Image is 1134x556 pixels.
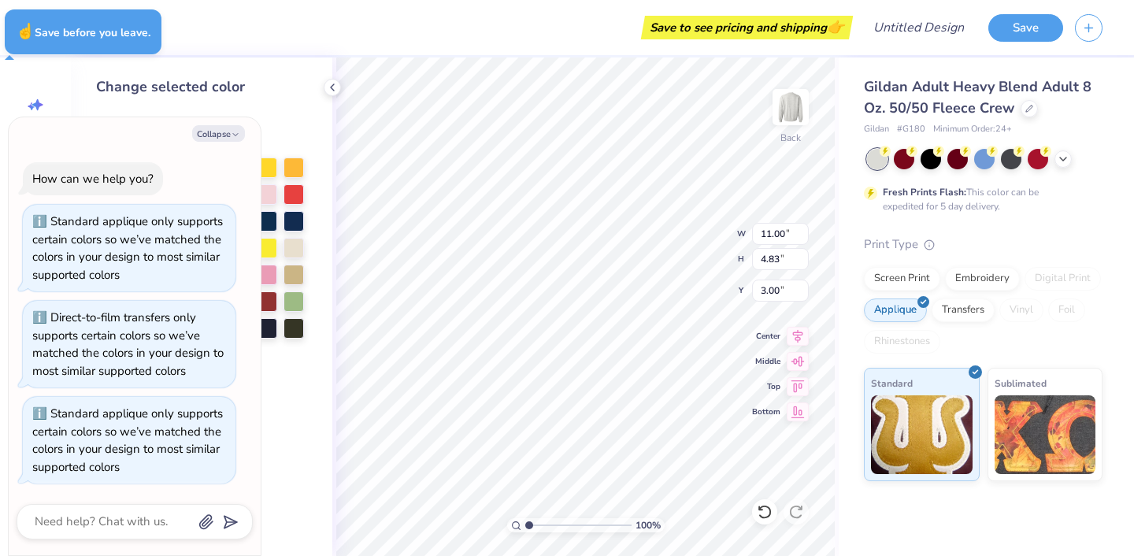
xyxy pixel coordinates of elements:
[827,17,844,36] span: 👉
[1025,267,1101,291] div: Digital Print
[32,171,154,187] div: How can we help you?
[883,185,1077,213] div: This color can be expedited for 5 day delivery.
[995,375,1047,391] span: Sublimated
[864,123,889,136] span: Gildan
[871,375,913,391] span: Standard
[864,235,1102,254] div: Print Type
[871,395,973,474] img: Standard
[1048,298,1085,322] div: Foil
[933,123,1012,136] span: Minimum Order: 24 +
[988,14,1063,42] button: Save
[775,91,806,123] img: Back
[864,267,940,291] div: Screen Print
[645,16,849,39] div: Save to see pricing and shipping
[752,331,780,342] span: Center
[932,298,995,322] div: Transfers
[32,406,223,475] div: Standard applique only supports certain colors so we’ve matched the colors in your design to most...
[752,356,780,367] span: Middle
[864,330,940,354] div: Rhinestones
[897,123,925,136] span: # G180
[864,298,927,322] div: Applique
[780,131,801,145] div: Back
[752,381,780,392] span: Top
[883,186,966,198] strong: Fresh Prints Flash:
[32,310,224,379] div: Direct-to-film transfers only supports certain colors so we’ve matched the colors in your design ...
[995,395,1096,474] img: Sublimated
[96,76,307,98] div: Change selected color
[999,298,1043,322] div: Vinyl
[192,125,245,142] button: Collapse
[945,267,1020,291] div: Embroidery
[861,12,976,43] input: Untitled Design
[32,213,223,283] div: Standard applique only supports certain colors so we’ve matched the colors in your design to most...
[636,518,661,532] span: 100 %
[752,406,780,417] span: Bottom
[864,77,1091,117] span: Gildan Adult Heavy Blend Adult 8 Oz. 50/50 Fleece Crew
